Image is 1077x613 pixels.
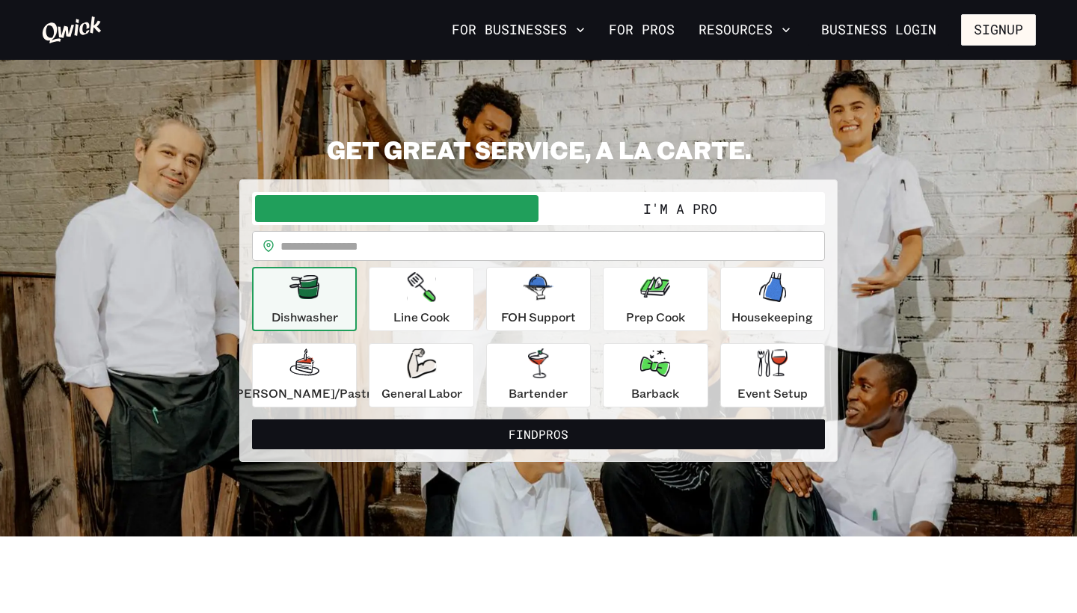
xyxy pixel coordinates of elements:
button: Bartender [486,343,591,407]
button: Dishwasher [252,267,357,331]
button: I'm a Pro [538,195,822,222]
p: Line Cook [393,308,449,326]
button: For Businesses [446,17,591,43]
a: For Pros [603,17,681,43]
p: FOH Support [501,308,576,326]
p: Event Setup [737,384,808,402]
p: Prep Cook [626,308,685,326]
button: Barback [603,343,708,407]
p: Dishwasher [271,308,338,326]
button: Housekeeping [720,267,825,331]
button: I'm a Business [255,195,538,222]
a: Business Login [808,14,949,46]
p: Housekeeping [731,308,813,326]
p: Barback [631,384,679,402]
p: [PERSON_NAME]/Pastry [231,384,378,402]
button: [PERSON_NAME]/Pastry [252,343,357,407]
button: Event Setup [720,343,825,407]
button: FindPros [252,419,825,449]
button: Line Cook [369,267,473,331]
button: General Labor [369,343,473,407]
button: Prep Cook [603,267,708,331]
button: Resources [693,17,797,43]
button: Signup [961,14,1036,46]
h2: GET GREAT SERVICE, A LA CARTE. [239,135,838,164]
p: Bartender [509,384,568,402]
button: FOH Support [486,267,591,331]
p: General Labor [381,384,462,402]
